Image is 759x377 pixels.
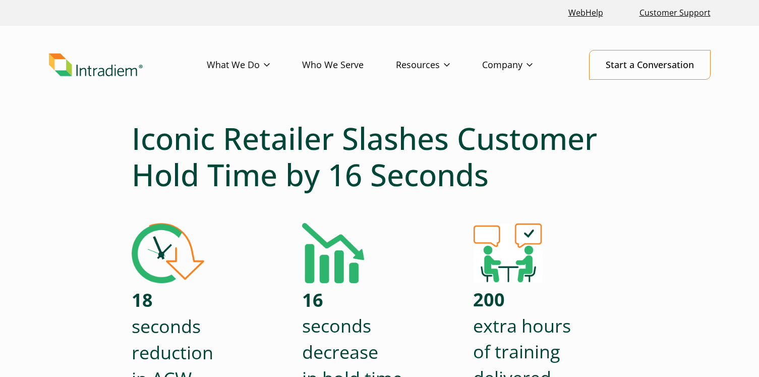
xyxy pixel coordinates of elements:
a: Link to homepage of Intradiem [49,53,207,77]
a: Customer Support [635,2,715,24]
a: Link opens in a new window [564,2,607,24]
strong: 16 [302,288,323,312]
img: Intradiem [49,53,143,77]
a: What We Do [207,50,302,80]
strong: 18 [132,288,153,312]
a: Resources [396,50,482,80]
a: Who We Serve [302,50,396,80]
a: Company [482,50,565,80]
strong: 200 [473,287,505,312]
h1: Iconic Retailer Slashes Customer Hold Time by 16 Seconds [132,120,628,193]
a: Start a Conversation [589,50,711,80]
